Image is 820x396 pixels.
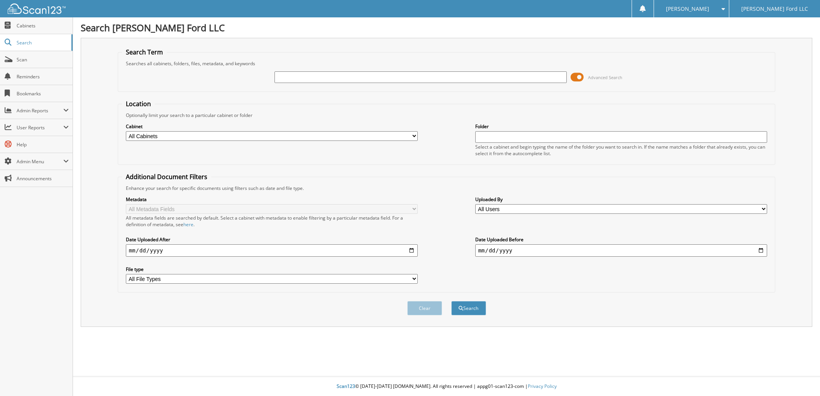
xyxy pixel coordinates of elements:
span: Cabinets [17,22,69,29]
input: end [475,244,767,257]
a: here [183,221,193,228]
div: Select a cabinet and begin typing the name of the folder you want to search in. If the name match... [475,144,767,157]
span: [PERSON_NAME] [666,7,709,11]
span: Admin Reports [17,107,63,114]
label: Date Uploaded Before [475,236,767,243]
label: Cabinet [126,123,418,130]
span: Admin Menu [17,158,63,165]
img: scan123-logo-white.svg [8,3,66,14]
span: Scan [17,56,69,63]
span: Advanced Search [588,74,622,80]
div: Optionally limit your search to a particular cabinet or folder [122,112,771,118]
div: Enhance your search for specific documents using filters such as date and file type. [122,185,771,191]
span: Help [17,141,69,148]
label: Folder [475,123,767,130]
legend: Location [122,100,155,108]
span: Reminders [17,73,69,80]
button: Clear [407,301,442,315]
label: Metadata [126,196,418,203]
label: Uploaded By [475,196,767,203]
span: [PERSON_NAME] Ford LLC [741,7,808,11]
span: Scan123 [337,383,355,389]
span: Bookmarks [17,90,69,97]
legend: Search Term [122,48,167,56]
legend: Additional Document Filters [122,173,211,181]
label: File type [126,266,418,272]
span: Announcements [17,175,69,182]
div: All metadata fields are searched by default. Select a cabinet with metadata to enable filtering b... [126,215,418,228]
button: Search [451,301,486,315]
div: © [DATE]-[DATE] [DOMAIN_NAME]. All rights reserved | appg01-scan123-com | [73,377,820,396]
div: Searches all cabinets, folders, files, metadata, and keywords [122,60,771,67]
a: Privacy Policy [528,383,557,389]
span: User Reports [17,124,63,131]
label: Date Uploaded After [126,236,418,243]
span: Search [17,39,68,46]
h1: Search [PERSON_NAME] Ford LLC [81,21,812,34]
input: start [126,244,418,257]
